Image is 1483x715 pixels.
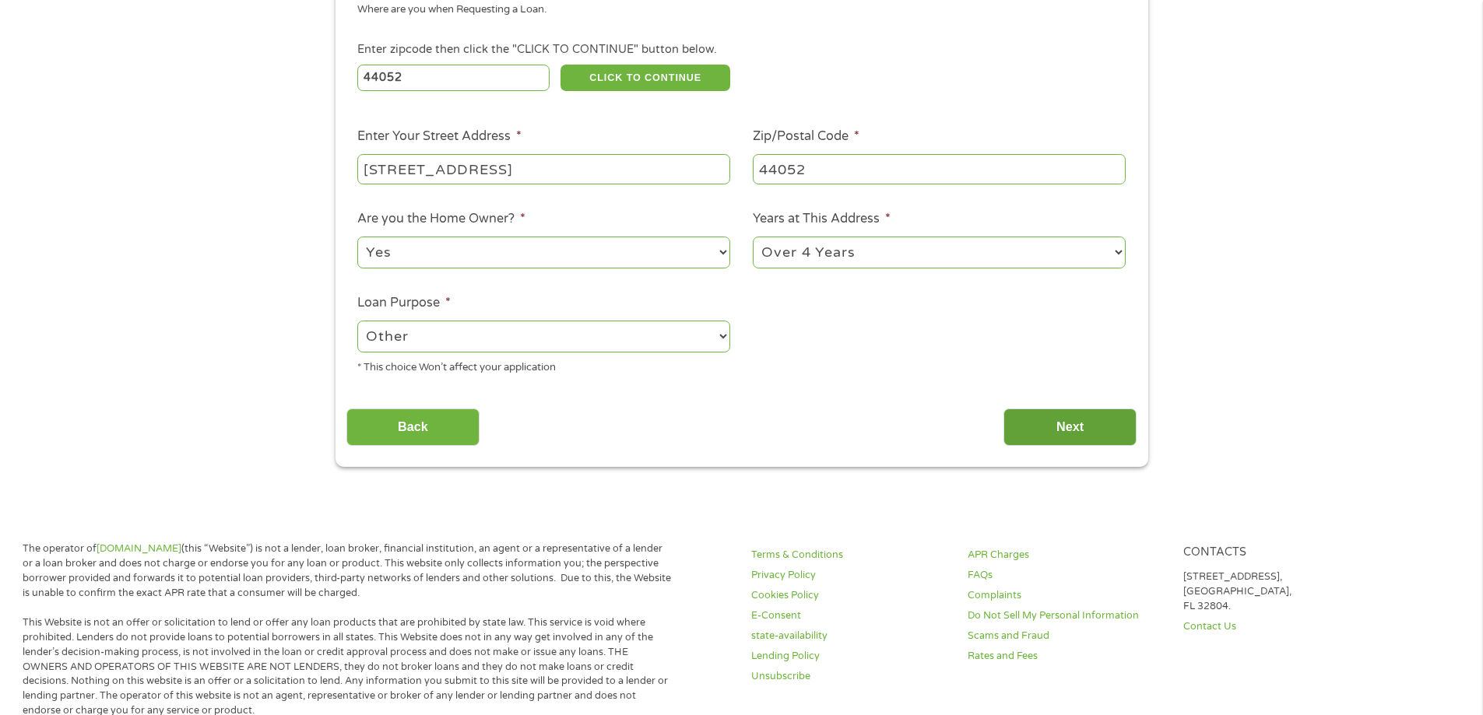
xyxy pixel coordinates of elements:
[753,128,859,145] label: Zip/Postal Code
[23,542,672,601] p: The operator of (this “Website”) is not a lender, loan broker, financial institution, an agent or...
[751,588,949,603] a: Cookies Policy
[357,128,522,145] label: Enter Your Street Address
[968,629,1165,643] a: Scams and Fraud
[1003,408,1137,447] input: Next
[1183,619,1381,634] a: Contact Us
[968,588,1165,603] a: Complaints
[357,2,1114,18] div: Where are you when Requesting a Loan.
[561,65,730,91] button: CLICK TO CONTINUE
[968,649,1165,664] a: Rates and Fees
[968,568,1165,583] a: FAQs
[97,542,181,555] a: [DOMAIN_NAME]
[346,408,480,447] input: Back
[357,211,525,227] label: Are you the Home Owner?
[1183,570,1381,614] p: [STREET_ADDRESS], [GEOGRAPHIC_DATA], FL 32804.
[1183,545,1381,560] h4: Contacts
[357,41,1125,58] div: Enter zipcode then click the "CLICK TO CONTINUE" button below.
[753,211,891,227] label: Years at This Address
[357,65,550,91] input: Enter Zipcode (e.g 01510)
[968,548,1165,563] a: APR Charges
[751,568,949,583] a: Privacy Policy
[357,295,451,311] label: Loan Purpose
[751,608,949,623] a: E-Consent
[751,629,949,643] a: state-availability
[357,154,730,184] input: 1 Main Street
[751,548,949,563] a: Terms & Conditions
[357,355,730,376] div: * This choice Won’t affect your application
[968,608,1165,623] a: Do Not Sell My Personal Information
[751,669,949,684] a: Unsubscribe
[751,649,949,664] a: Lending Policy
